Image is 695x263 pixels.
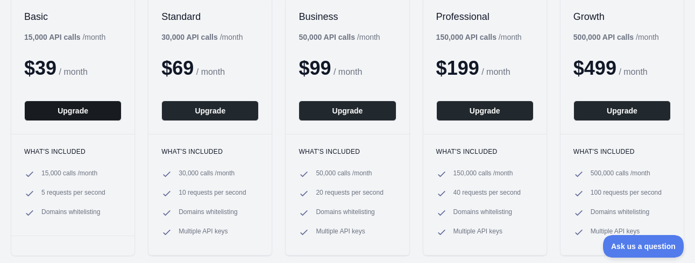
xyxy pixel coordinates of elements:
[179,208,237,218] span: Domains whitelisting
[603,235,684,258] iframe: Toggle Customer Support
[316,169,372,180] span: 50,000 calls / month
[453,188,521,199] span: 40 requests per second
[453,169,513,180] span: 150,000 calls / month
[179,169,235,180] span: 30,000 calls / month
[316,188,383,199] span: 20 requests per second
[179,188,246,199] span: 10 requests per second
[453,208,512,218] span: Domains whitelisting
[591,208,649,218] span: Domains whitelisting
[591,188,662,199] span: 100 requests per second
[591,169,650,180] span: 500,000 calls / month
[316,208,374,218] span: Domains whitelisting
